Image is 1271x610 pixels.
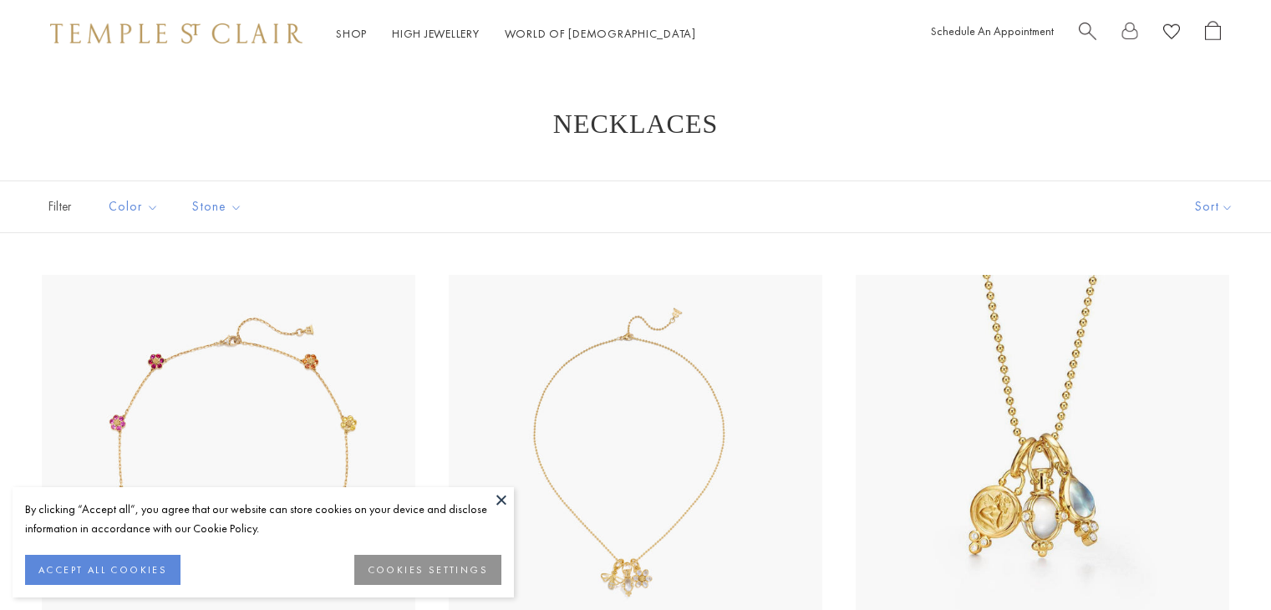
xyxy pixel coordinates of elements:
[96,188,171,226] button: Color
[67,109,1204,139] h1: Necklaces
[505,26,696,41] a: World of [DEMOGRAPHIC_DATA]World of [DEMOGRAPHIC_DATA]
[1187,531,1254,593] iframe: Gorgias live chat messenger
[1079,21,1096,47] a: Search
[25,555,180,585] button: ACCEPT ALL COOKIES
[336,23,696,44] nav: Main navigation
[354,555,501,585] button: COOKIES SETTINGS
[50,23,302,43] img: Temple St. Clair
[1157,181,1271,232] button: Show sort by
[931,23,1054,38] a: Schedule An Appointment
[1205,21,1221,47] a: Open Shopping Bag
[392,26,480,41] a: High JewelleryHigh Jewellery
[100,196,171,217] span: Color
[1163,21,1180,47] a: View Wishlist
[336,26,367,41] a: ShopShop
[25,500,501,538] div: By clicking “Accept all”, you agree that our website can store cookies on your device and disclos...
[180,188,255,226] button: Stone
[184,196,255,217] span: Stone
